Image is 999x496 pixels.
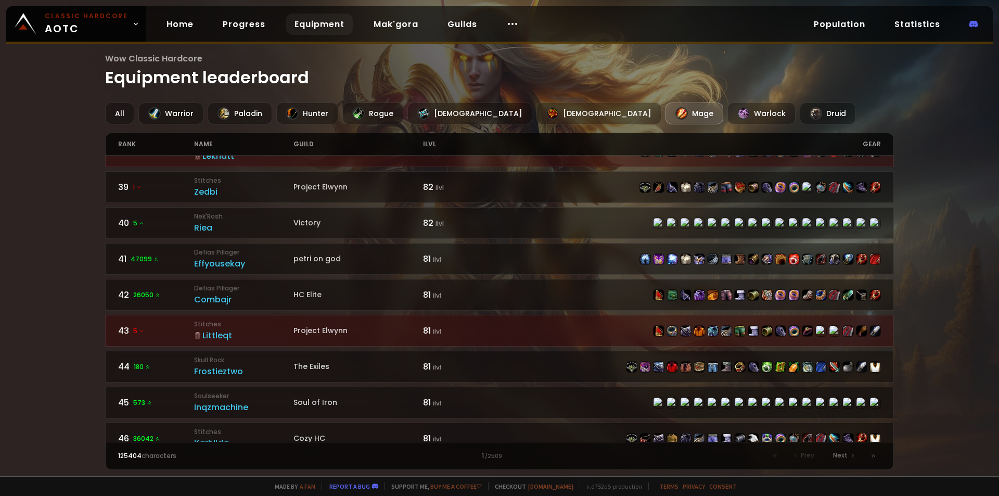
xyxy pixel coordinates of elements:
div: characters [118,451,309,461]
img: item-19857 [829,182,840,193]
a: 4636042 StitchesKarhlidaCozy HC81 ilvlitem-22498item-18814item-22983item-859item-22496item-22502i... [105,423,894,454]
img: item-19379 [816,254,826,264]
small: ilvl [436,183,444,192]
a: 44180 Skull RockFrostieztwoThe Exiles81 ilvlitem-18526item-19876item-22412item-2575item-12542item... [105,351,894,383]
small: Skull Rock [194,355,293,365]
img: item-22408 [856,362,867,372]
div: 81 [423,432,499,445]
a: Classic HardcoreAOTC [6,6,146,42]
small: ilvl [433,363,441,372]
img: item-16916 [694,254,705,264]
img: item-19876 [640,362,650,372]
img: item-18808 [762,290,772,300]
small: Soulseeker [194,391,293,401]
div: 81 [423,324,499,337]
img: item-19857 [816,434,826,444]
div: Hunter [276,103,338,124]
div: ilvl [423,133,499,155]
span: Prev [801,451,814,460]
img: item-19374 [735,434,745,444]
img: item-19356 [843,254,853,264]
small: Stitches [194,176,293,185]
a: Buy me a coffee [430,482,482,490]
small: ilvl [433,435,441,443]
img: item-22503 [748,182,759,193]
img: item-6096 [681,254,691,264]
img: item-18814 [640,434,650,444]
a: Statistics [886,14,949,35]
img: item-22412 [654,362,664,372]
img: item-11822 [721,362,732,372]
img: item-10056 [694,326,705,336]
img: item-22589 [856,326,867,336]
img: item-22502 [721,326,732,336]
small: Defias Pillager [194,248,293,257]
span: 573 [133,398,152,408]
img: item-19861 [870,182,880,193]
div: 82 [423,217,499,230]
img: item-21597 [856,182,867,193]
img: item-20034 [694,290,705,300]
img: item-22499 [667,182,677,193]
a: Report a bug [329,482,370,490]
div: Paladin [208,103,272,124]
img: item-23237 [789,326,799,336]
div: [DEMOGRAPHIC_DATA] [536,103,661,124]
div: 46 [118,432,195,445]
img: item-21344 [721,434,732,444]
img: item-22500 [735,182,745,193]
img: item-11122 [789,362,799,372]
img: item-19905 [775,362,786,372]
small: / 2509 [485,452,502,461]
a: Population [805,14,874,35]
img: item-22496 [694,182,705,193]
div: rank [118,133,195,155]
img: item-19861 [856,434,867,444]
img: item-19375 [654,326,664,336]
div: petri on god [293,253,423,264]
img: item-18526 [626,362,637,372]
div: Combajr [194,293,293,306]
div: Effyousekay [194,257,293,270]
img: item-12542 [681,362,691,372]
img: item-23070 [708,434,718,444]
a: 45573 SoulseekerInqzmachineSoul of Iron81 ilvlitem-21347item-21608item-21345item-10054item-21343i... [105,387,894,418]
small: Defias Pillager [194,284,293,293]
img: item-5976 [870,362,880,372]
div: Littleqt [194,329,293,342]
span: Support me, [385,482,482,490]
span: 1 [133,183,142,192]
div: Riea [194,221,293,234]
img: item-16915 [721,254,732,264]
img: item-21597 [843,434,853,444]
img: item-19136 [708,290,718,300]
small: ilvl [433,291,441,300]
div: 44 [118,360,195,373]
span: 5 [133,326,145,336]
small: ilvl [436,219,444,228]
img: item-22807 [843,182,853,193]
img: item-19861 [870,290,880,300]
img: item-859 [667,434,677,444]
img: item-19857 [843,326,853,336]
div: Frostieztwo [194,365,293,378]
img: item-18820 [802,254,813,264]
div: 40 [118,217,195,230]
div: Leknatt [194,149,293,162]
div: 45 [118,396,195,409]
a: 435 StitchesLittleqtProject Elwynn81 ilvlitem-19375item-22943item-22983item-10056item-21343item-2... [105,315,894,347]
a: Consent [709,482,737,490]
img: item-22498 [626,434,637,444]
img: item-22408 [870,326,880,336]
a: 405Nek'RoshRieaVictory82 ilvlitem-19375item-18814item-21345item-23220item-22502item-22497item-213... [105,207,894,239]
small: ilvl [433,327,441,336]
div: All [105,103,134,124]
div: Warrior [138,103,203,124]
div: Victory [293,218,423,228]
span: 26050 [133,290,161,300]
img: item-22943 [667,326,677,336]
img: item-21186 [762,326,772,336]
img: item-16918 [748,254,759,264]
div: 82 [423,181,499,194]
a: Progress [214,14,274,35]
